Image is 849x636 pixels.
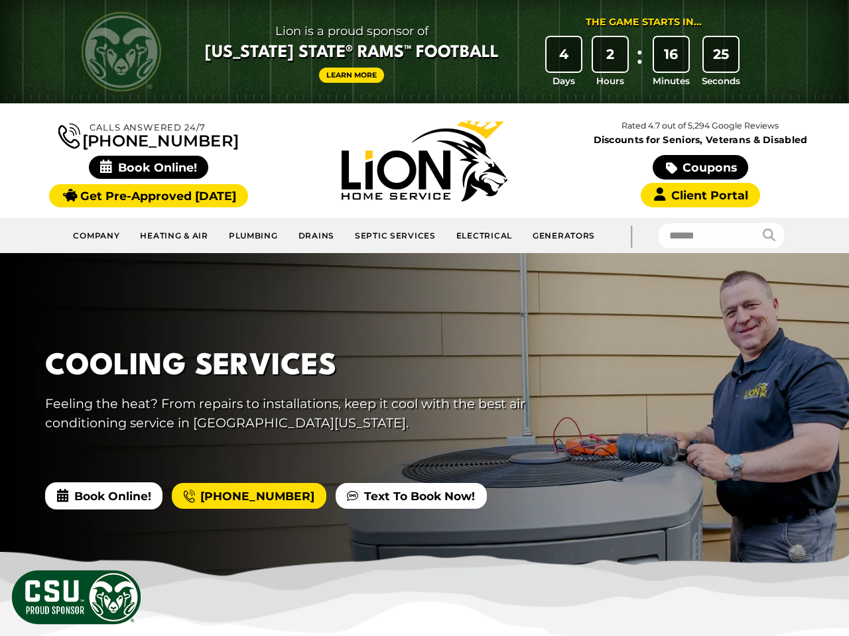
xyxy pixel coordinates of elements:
img: CSU Rams logo [82,12,161,91]
span: Seconds [702,74,740,87]
span: Days [553,74,575,87]
a: Generators [523,223,605,248]
div: : [633,37,647,88]
div: 2 [593,37,627,72]
a: Drains [289,223,345,248]
a: Heating & Air [130,223,218,248]
a: Client Portal [641,183,760,207]
p: Rated 4.7 out of 5,294 Google Reviews [562,119,838,133]
a: Text To Book Now! [336,483,486,509]
span: Book Online! [45,482,162,509]
span: [US_STATE] State® Rams™ Football [205,42,499,64]
a: Learn More [319,68,384,83]
a: Plumbing [219,223,289,248]
div: 16 [654,37,688,72]
a: [PHONE_NUMBER] [172,483,326,509]
span: Lion is a proud sponsor of [205,21,499,42]
div: 25 [704,37,738,72]
a: Septic Services [345,223,446,248]
span: Minutes [653,74,690,87]
a: [PHONE_NUMBER] [58,121,239,149]
img: Lion Home Service [342,121,507,201]
div: | [605,218,658,253]
a: Get Pre-Approved [DATE] [49,184,247,207]
span: Book Online! [89,156,209,179]
a: Coupons [653,155,748,180]
img: CSU Sponsor Badge [10,568,143,626]
div: The Game Starts in... [586,15,702,30]
a: Company [63,223,130,248]
span: Hours [596,74,624,87]
a: Electrical [446,223,523,248]
div: 4 [547,37,581,72]
h1: Cooling Services [45,344,528,389]
p: Feeling the heat? From repairs to installations, keep it cool with the best air conditioning serv... [45,394,528,433]
span: Discounts for Seniors, Veterans & Disabled [565,135,836,144]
